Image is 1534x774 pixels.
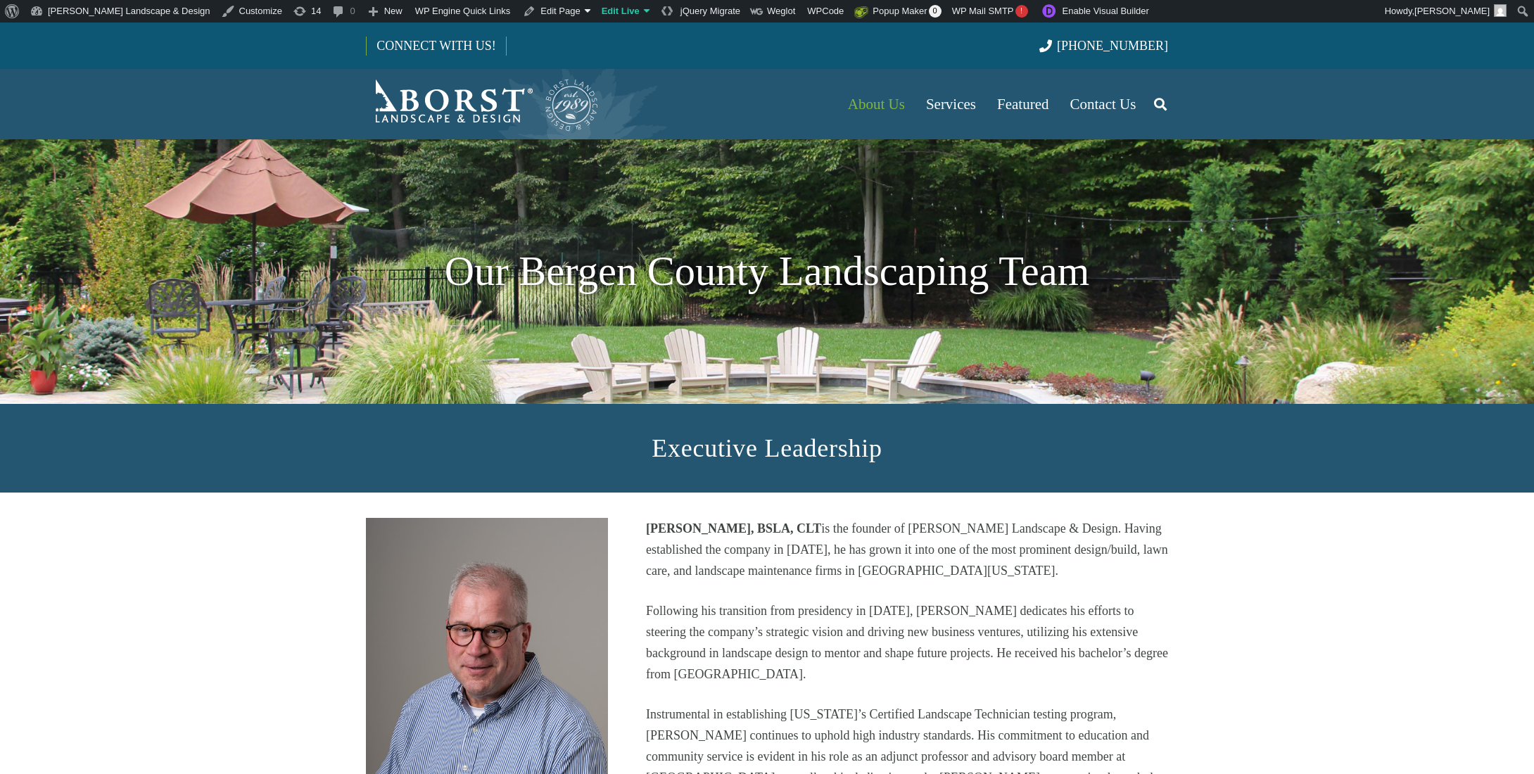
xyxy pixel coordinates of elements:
a: Search [1146,87,1174,122]
span: [PERSON_NAME] [1414,6,1490,16]
h1: Our Bergen County Landscaping Team [366,241,1168,303]
span: [PHONE_NUMBER] [1057,39,1168,53]
h2: Executive Leadership [366,429,1168,467]
span: Featured [997,96,1048,113]
p: Following his transition from presidency in [DATE], [PERSON_NAME] dedicates his efforts to steeri... [646,600,1168,685]
a: Contact Us [1060,69,1147,139]
a: Featured [987,69,1059,139]
span: ! [1015,5,1028,18]
a: Borst-Logo [366,76,600,132]
a: About Us [837,69,915,139]
a: Services [915,69,987,139]
strong: [PERSON_NAME], BSLA, CLT [646,521,821,535]
span: Contact Us [1070,96,1136,113]
span: 0 [929,5,942,18]
a: CONNECT WITH US! [367,29,505,63]
span: Services [926,96,976,113]
p: is the founder of [PERSON_NAME] Landscape & Design. Having established the company in [DATE], he ... [646,518,1168,581]
span: About Us [848,96,905,113]
a: [PHONE_NUMBER] [1039,39,1168,53]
